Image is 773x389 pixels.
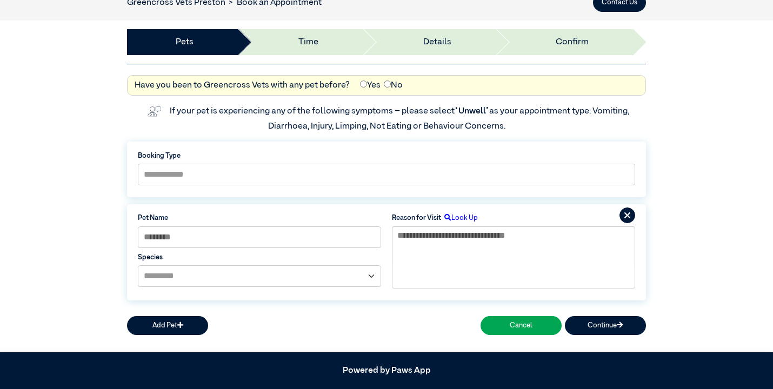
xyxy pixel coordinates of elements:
label: Yes [360,79,381,92]
label: Look Up [441,213,478,223]
img: vet [144,103,164,120]
button: Cancel [481,316,562,335]
label: No [384,79,403,92]
label: If your pet is experiencing any of the following symptoms – please select as your appointment typ... [170,107,631,131]
button: Add Pet [127,316,208,335]
label: Pet Name [138,213,381,223]
input: No [384,81,391,88]
h5: Powered by Paws App [127,366,646,376]
label: Reason for Visit [392,213,441,223]
a: Pets [176,36,194,49]
input: Yes [360,81,367,88]
label: Species [138,252,381,263]
button: Continue [565,316,646,335]
label: Booking Type [138,151,635,161]
span: “Unwell” [455,107,489,116]
label: Have you been to Greencross Vets with any pet before? [135,79,350,92]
